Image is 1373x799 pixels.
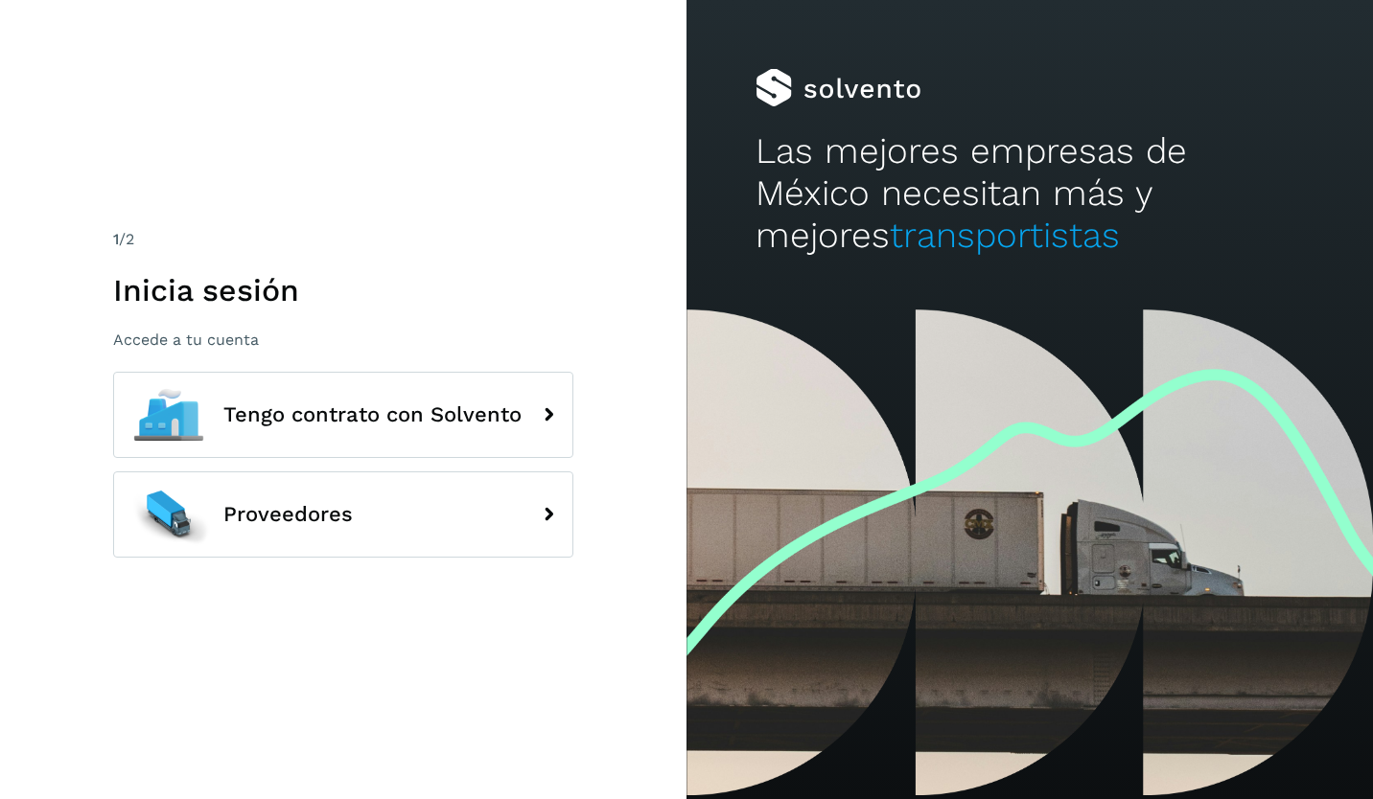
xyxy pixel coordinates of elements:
button: Proveedores [113,471,573,558]
p: Accede a tu cuenta [113,331,573,349]
h1: Inicia sesión [113,272,573,308]
span: 1 [113,230,119,248]
span: Tengo contrato con Solvento [223,403,522,426]
button: Tengo contrato con Solvento [113,372,573,458]
span: transportistas [890,215,1120,256]
h2: Las mejores empresas de México necesitan más y mejores [756,130,1305,258]
span: Proveedores [223,503,353,526]
div: /2 [113,228,573,251]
